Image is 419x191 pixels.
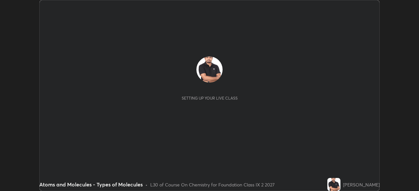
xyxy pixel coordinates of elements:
img: 5fba970c85c7484fbef5fa1617cbed6b.jpg [196,56,223,83]
div: L30 of Course On Chemistry for Foundation Class IX 2 2027 [150,181,275,188]
img: 5fba970c85c7484fbef5fa1617cbed6b.jpg [327,178,340,191]
div: Setting up your live class [182,96,238,101]
div: Atoms and Molecules - Types of Molecules [39,181,143,188]
div: [PERSON_NAME] [343,181,380,188]
div: • [145,181,148,188]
